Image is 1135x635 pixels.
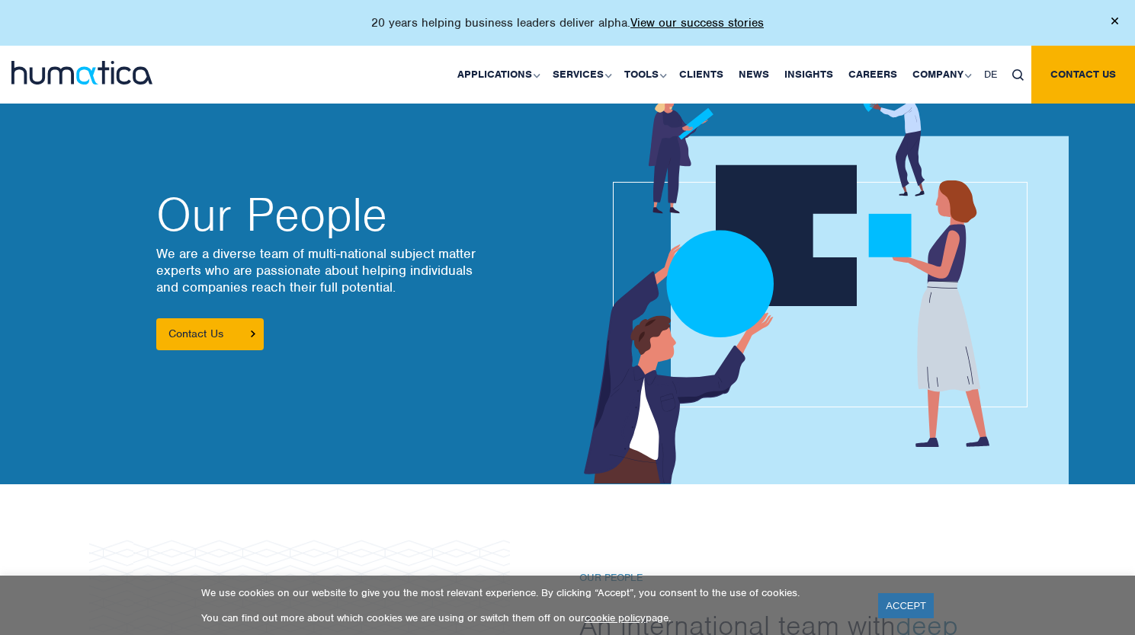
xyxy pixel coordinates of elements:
[1031,46,1135,104] a: Contact us
[156,318,264,350] a: Contact Us
[156,192,553,238] h2: Our People
[976,46,1005,104] a: DE
[777,46,841,104] a: Insights
[201,586,859,599] p: We use cookies on our website to give you the most relevant experience. By clicking “Accept”, you...
[579,572,991,585] h6: Our People
[731,46,777,104] a: News
[251,330,255,337] img: arrowicon
[672,46,731,104] a: Clients
[1012,69,1024,81] img: search_icon
[543,81,1069,484] img: about_banner1
[201,611,859,624] p: You can find out more about which cookies we are using or switch them off on our page.
[984,68,997,81] span: DE
[878,593,934,618] a: ACCEPT
[585,611,646,624] a: cookie policy
[630,15,764,30] a: View our success stories
[545,46,617,104] a: Services
[11,61,152,85] img: logo
[371,15,764,30] p: 20 years helping business leaders deliver alpha.
[617,46,672,104] a: Tools
[841,46,905,104] a: Careers
[156,245,553,295] p: We are a diverse team of multi-national subject matter experts who are passionate about helping i...
[905,46,976,104] a: Company
[450,46,545,104] a: Applications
